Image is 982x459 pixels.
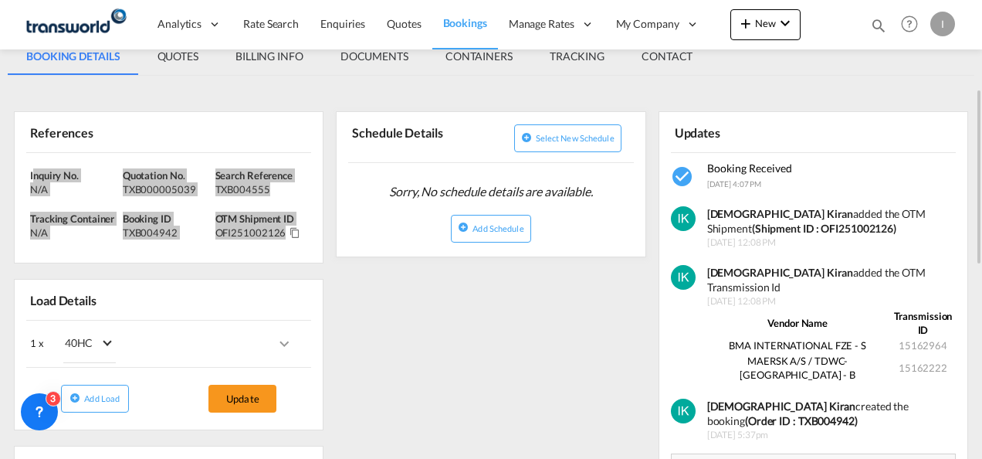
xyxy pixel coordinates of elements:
md-tab-item: CONTAINERS [427,38,531,75]
span: Search Reference [215,169,293,182]
strong: (Shipment ID : OFI251002126) [752,222,896,235]
b: [DEMOGRAPHIC_DATA] Kiran [707,399,856,413]
div: TXB004555 [215,182,304,196]
button: icon-plus 400-fgNewicon-chevron-down [730,9,801,40]
div: added the OTM Shipment [707,206,957,236]
img: Wuf8wAAAAGSURBVAMAQP4pWyrTeh4AAAAASUVORK5CYII= [671,265,696,290]
span: Help [896,11,923,37]
strong: Vendor Name [767,317,828,329]
td: MAERSK A/S / TDWC-[GEOGRAPHIC_DATA] - B [707,353,889,382]
strong: [DEMOGRAPHIC_DATA] Kiran [707,266,854,279]
md-tab-item: BOOKING DETAILS [8,38,139,75]
div: OFI251002126 [215,226,286,240]
span: New [736,17,794,29]
span: OTM Shipment ID [215,212,295,225]
div: I [930,12,955,36]
span: Booking Received [707,161,792,175]
span: Rate Search [243,17,299,30]
md-select: Choose [44,325,127,363]
button: Update [208,385,276,413]
span: Analytics [157,16,201,32]
md-icon: Click to Copy [290,227,300,238]
md-pagination-wrapper: Use the left and right arrow keys to navigate between tabs [8,38,711,75]
div: 1 x [30,325,169,363]
md-tab-item: BILLING INFO [217,38,322,75]
div: Updates [671,118,811,145]
span: Enquiries [320,17,365,30]
strong: Transmission ID [894,310,953,336]
md-icon: icon-plus-circle [521,132,532,143]
span: Tracking Container [30,212,114,225]
md-icon: icon-magnify [870,17,887,34]
div: added the OTM Transmission Id [707,265,957,295]
md-tab-item: QUOTES [139,38,217,75]
button: icon-plus-circleSelect new schedule [514,124,621,152]
span: Booking ID [123,212,171,225]
img: f753ae806dec11f0841701cdfdf085c0.png [23,7,127,42]
button: icon-plus-circleAdd Load [61,385,129,413]
span: [DATE] 12:08 PM [707,236,957,250]
md-icon: icon-plus-circle [69,393,80,403]
span: Quotes [387,17,421,30]
body: Editor, editor2 [15,15,268,32]
md-tab-item: CONTACT [623,38,711,75]
div: Help [896,11,930,39]
span: Add Load [84,393,120,403]
span: [DATE] 4:07 PM [707,179,762,189]
span: Bookings [443,16,487,29]
div: created the booking [707,399,957,429]
strong: [DEMOGRAPHIC_DATA] Kiran [707,207,854,220]
md-tab-item: TRACKING [531,38,623,75]
div: TXB000005039 [123,182,212,196]
span: Select new schedule [536,133,615,143]
span: Manage Rates [509,16,574,32]
md-icon: icon-plus-circle [458,222,469,233]
md-icon: icon-chevron-down [776,14,794,32]
span: Inquiry No. [30,169,79,182]
img: Wuf8wAAAAGSURBVAMAQP4pWyrTeh4AAAAASUVORK5CYII= [671,399,696,423]
md-icon: icon-plus 400-fg [736,14,755,32]
div: N/A [30,182,119,196]
td: BMA INTERNATIONAL FZE - S [707,338,889,353]
span: Add Schedule [472,223,523,233]
span: Sorry, No schedule details are available. [383,177,599,206]
md-tab-item: DOCUMENTS [322,38,427,75]
div: N/A [30,226,119,240]
div: TXB004942 [123,226,212,240]
md-icon: icons/ic_keyboard_arrow_right_black_24px.svg [275,335,293,353]
div: Load Details [26,286,103,313]
b: (Order ID : TXB004942) [745,414,858,427]
span: [DATE] 12:08 PM [707,295,957,308]
button: icon-plus-circleAdd Schedule [451,215,530,243]
span: My Company [616,16,679,32]
div: icon-magnify [870,17,887,40]
span: Quotation No. [123,169,185,182]
span: [DATE] 5:37pm [707,429,957,442]
td: 15162222 [889,353,957,382]
div: References [26,118,166,145]
img: Wuf8wAAAAGSURBVAMAQP4pWyrTeh4AAAAASUVORK5CYII= [671,206,696,231]
td: 15162964 [889,338,957,353]
md-icon: icon-checkbox-marked-circle [671,165,696,189]
div: Schedule Details [348,118,488,156]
